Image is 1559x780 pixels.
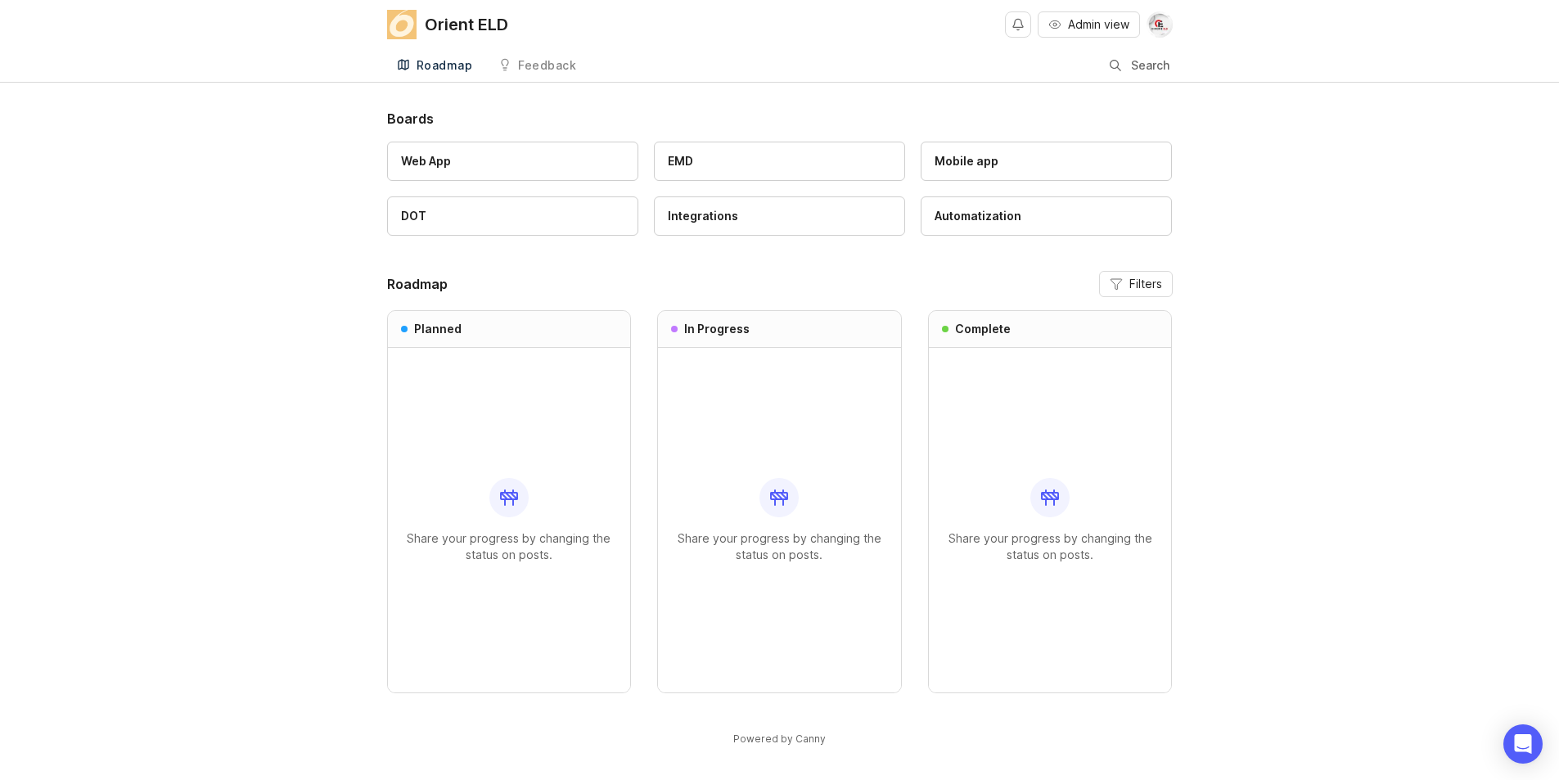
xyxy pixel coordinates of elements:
img: Orient ELD logo [387,10,417,39]
div: Web App [401,152,451,170]
div: Feedback [518,60,576,71]
div: EMD [668,152,693,170]
a: Web App [387,142,638,181]
p: Share your progress by changing the status on posts. [401,530,618,563]
div: Roadmap [417,60,473,71]
a: Powered by Canny [731,729,828,748]
p: Share your progress by changing the status on posts. [942,530,1159,563]
a: Roadmap [387,49,483,83]
a: Automatization [921,196,1172,236]
h3: Complete [955,321,1011,337]
a: DOT [387,196,638,236]
a: Mobile app [921,142,1172,181]
span: Admin view [1068,16,1129,33]
div: Integrations [668,207,738,225]
div: DOT [401,207,426,225]
h1: Boards [387,109,1173,128]
button: Admin view [1038,11,1140,38]
h2: Roadmap [387,274,448,294]
div: Open Intercom Messenger [1503,724,1543,764]
span: Filters [1129,276,1162,292]
a: EMD [654,142,905,181]
button: Notifications [1005,11,1031,38]
div: Automatization [935,207,1021,225]
button: Filters [1099,271,1173,297]
a: Integrations [654,196,905,236]
img: RTL Tech [1147,11,1173,38]
a: Feedback [489,49,586,83]
h3: Planned [414,321,462,337]
div: Mobile app [935,152,998,170]
h3: In Progress [684,321,750,337]
p: Share your progress by changing the status on posts. [671,530,888,563]
div: Orient ELD [425,16,508,33]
